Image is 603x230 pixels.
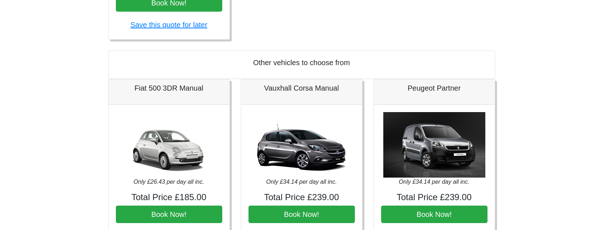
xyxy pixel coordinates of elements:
h5: Fiat 500 3DR Manual [116,84,222,92]
img: Fiat 500 3DR Manual [118,112,220,178]
a: Save this quote for later [130,21,207,29]
h5: Peugeot Partner [381,84,488,92]
img: Peugeot Partner [383,112,485,178]
button: Book Now! [116,206,222,223]
h4: Total Price £239.00 [248,192,355,203]
img: Vauxhall Corsa Manual [251,112,353,178]
h5: Vauxhall Corsa Manual [248,84,355,92]
h4: Total Price £239.00 [381,192,488,203]
i: Only £34.14 per day all inc. [266,179,337,185]
i: Only £26.43 per day all inc. [134,179,204,185]
button: Book Now! [248,206,355,223]
h5: Other vehicles to choose from [116,58,488,67]
i: Only £34.14 per day all inc. [399,179,470,185]
h4: Total Price £185.00 [116,192,222,203]
button: Book Now! [381,206,488,223]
